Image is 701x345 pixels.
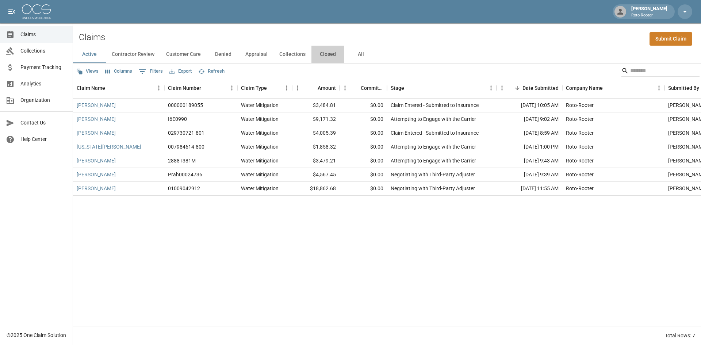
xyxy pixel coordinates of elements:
a: [PERSON_NAME] [77,185,116,192]
button: Sort [201,83,211,93]
div: 000000189055 [168,101,203,109]
div: Negotiating with Third-Party Adjuster [391,185,475,192]
button: Sort [350,83,361,93]
div: [DATE] 9:02 AM [497,112,562,126]
span: Collections [20,47,67,55]
button: Menu [292,83,303,93]
div: Claim Entered - Submitted to Insurance [391,129,479,137]
span: Claims [20,31,67,38]
button: Sort [404,83,414,93]
div: [DATE] 9:43 AM [497,154,562,168]
div: Date Submitted [522,78,559,98]
div: Water Mitigation [241,143,279,150]
span: Organization [20,96,67,104]
div: $3,484.81 [292,99,340,112]
div: Amount [318,78,336,98]
a: [PERSON_NAME] [77,101,116,109]
div: 01009042912 [168,185,200,192]
h2: Claims [79,32,105,43]
button: Closed [311,46,344,63]
img: ocs-logo-white-transparent.png [22,4,51,19]
button: Refresh [196,66,226,77]
div: Attempting to Engage with the Carrier [391,157,476,164]
div: 029730721-801 [168,129,204,137]
div: Committed Amount [340,78,387,98]
button: Denied [207,46,240,63]
div: Roto-Rooter [566,101,594,109]
div: $0.00 [340,99,387,112]
button: Menu [497,83,507,93]
p: Roto-Rooter [631,12,667,19]
div: I6E0990 [168,115,187,123]
div: Claim Name [77,78,105,98]
a: [PERSON_NAME] [77,171,116,178]
button: Select columns [103,66,134,77]
div: $0.00 [340,140,387,154]
div: © 2025 One Claim Solution [7,331,66,339]
div: Water Mitigation [241,101,279,109]
div: dynamic tabs [73,46,701,63]
div: Attempting to Engage with the Carrier [391,143,476,150]
button: Menu [340,83,350,93]
button: Sort [603,83,613,93]
div: [DATE] 8:59 AM [497,126,562,140]
div: Claim Type [237,78,292,98]
button: Menu [281,83,292,93]
div: Stage [387,78,497,98]
div: [DATE] 10:05 AM [497,99,562,112]
button: Collections [273,46,311,63]
div: 2888T381M [168,157,196,164]
a: [PERSON_NAME] [77,115,116,123]
button: Views [74,66,100,77]
div: Water Mitigation [241,115,279,123]
div: $4,005.39 [292,126,340,140]
div: Submitted By [668,78,699,98]
button: Appraisal [240,46,273,63]
div: Stage [391,78,404,98]
span: Payment Tracking [20,64,67,71]
div: Roto-Rooter [566,115,594,123]
div: $0.00 [340,154,387,168]
div: $9,171.32 [292,112,340,126]
button: Menu [486,83,497,93]
button: Active [73,46,106,63]
div: Claim Number [168,78,201,98]
button: Sort [105,83,115,93]
button: Customer Care [160,46,207,63]
button: Show filters [137,66,165,77]
div: Negotiating with Third-Party Adjuster [391,171,475,178]
div: $0.00 [340,112,387,126]
div: [DATE] 1:00 PM [497,140,562,154]
div: 007984614-800 [168,143,204,150]
div: Roto-Rooter [566,185,594,192]
div: Water Mitigation [241,185,279,192]
span: Analytics [20,80,67,88]
div: Attempting to Engage with the Carrier [391,115,476,123]
span: Help Center [20,135,67,143]
div: Roto-Rooter [566,143,594,150]
div: Water Mitigation [241,157,279,164]
button: Menu [226,83,237,93]
button: Sort [267,83,277,93]
div: $0.00 [340,168,387,182]
span: Contact Us [20,119,67,127]
button: Menu [153,83,164,93]
div: Water Mitigation [241,129,279,137]
div: $0.00 [340,126,387,140]
div: Company Name [566,78,603,98]
button: open drawer [4,4,19,19]
button: Sort [512,83,522,93]
button: Menu [654,83,664,93]
div: Roto-Rooter [566,157,594,164]
div: $3,479.21 [292,154,340,168]
div: Claim Name [73,78,164,98]
a: [US_STATE][PERSON_NAME] [77,143,141,150]
button: Sort [307,83,318,93]
div: $18,862.68 [292,182,340,196]
div: Date Submitted [497,78,562,98]
div: Prah00024736 [168,171,202,178]
button: Contractor Review [106,46,160,63]
div: Claim Type [241,78,267,98]
div: Company Name [562,78,664,98]
div: $4,567.45 [292,168,340,182]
